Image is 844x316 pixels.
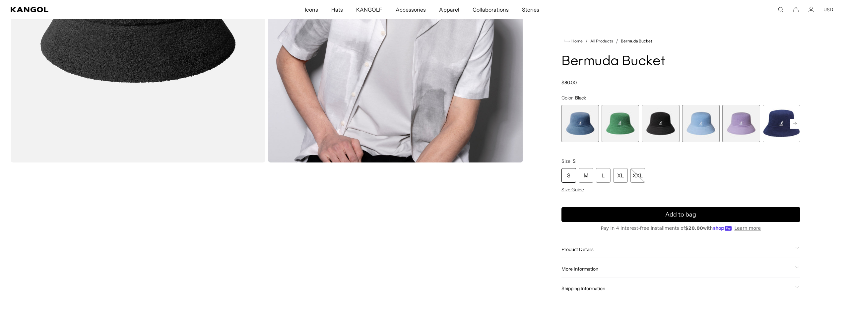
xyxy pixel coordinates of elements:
button: USD [823,7,833,13]
div: 6 of 11 [763,105,800,142]
div: L [596,168,611,183]
li: / [583,37,588,45]
div: 4 of 11 [682,105,720,142]
span: S [573,158,576,164]
button: Add to bag [561,207,800,222]
a: Home [564,38,583,44]
button: Cart [793,7,799,13]
span: $80.00 [561,80,577,86]
li: / [613,37,618,45]
a: Bermuda Bucket [621,39,652,43]
span: Size [561,158,570,164]
a: All Products [590,39,613,43]
a: Account [808,7,814,13]
nav: breadcrumbs [561,37,800,45]
label: Navy [763,105,800,142]
span: Add to bag [665,210,696,219]
span: Black [575,95,586,101]
h1: Bermuda Bucket [561,54,800,69]
div: XL [613,168,628,183]
label: DENIM BLUE [561,105,599,142]
div: S [561,168,576,183]
label: Black [642,105,679,142]
span: Size Guide [561,187,584,193]
a: Kangol [11,7,202,12]
div: M [579,168,593,183]
div: 5 of 11 [722,105,760,142]
span: Color [561,95,573,101]
div: 1 of 11 [561,105,599,142]
div: XXL [630,168,645,183]
summary: Search here [778,7,784,13]
span: More Information [561,266,792,272]
span: Home [570,39,583,43]
label: Digital Lavender [722,105,760,142]
span: Shipping Information [561,285,792,291]
span: Product Details [561,246,792,252]
label: Glacier [682,105,720,142]
div: 3 of 11 [642,105,679,142]
label: Turf Green [602,105,639,142]
div: 2 of 11 [602,105,639,142]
